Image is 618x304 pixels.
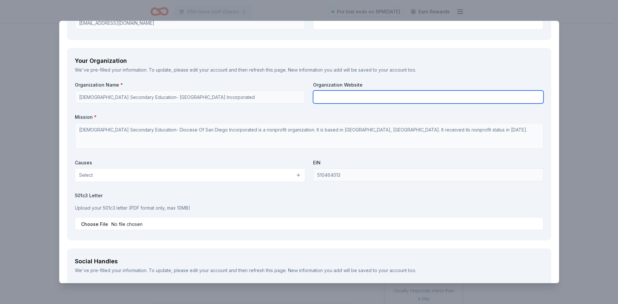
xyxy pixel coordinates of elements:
[79,171,93,179] span: Select
[75,123,543,149] textarea: [DEMOGRAPHIC_DATA] Secondary Education- Diocese Of San Diego Incorporated is a nonprofit organiza...
[75,114,543,120] label: Mission
[190,268,227,273] a: edit your account
[313,282,543,289] label: LinkedIn Handle
[75,168,305,182] button: Select
[75,256,543,267] div: Social Handles
[75,66,543,74] div: We've pre-filled your information. To update, please and then refresh this page. New information ...
[313,82,543,88] label: Organization Website
[75,82,305,88] label: Organization Name
[75,282,305,289] label: Instagram Handle
[75,267,543,274] div: We've pre-filled your information. To update, please and then refresh this page. New information ...
[190,67,227,73] a: edit your account
[75,159,305,166] label: Causes
[313,159,543,166] label: EIN
[75,56,543,66] div: Your Organization
[75,204,543,212] p: Upload your 501c3 letter (PDF format only, max 10MB)
[75,192,543,199] label: 501c3 Letter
